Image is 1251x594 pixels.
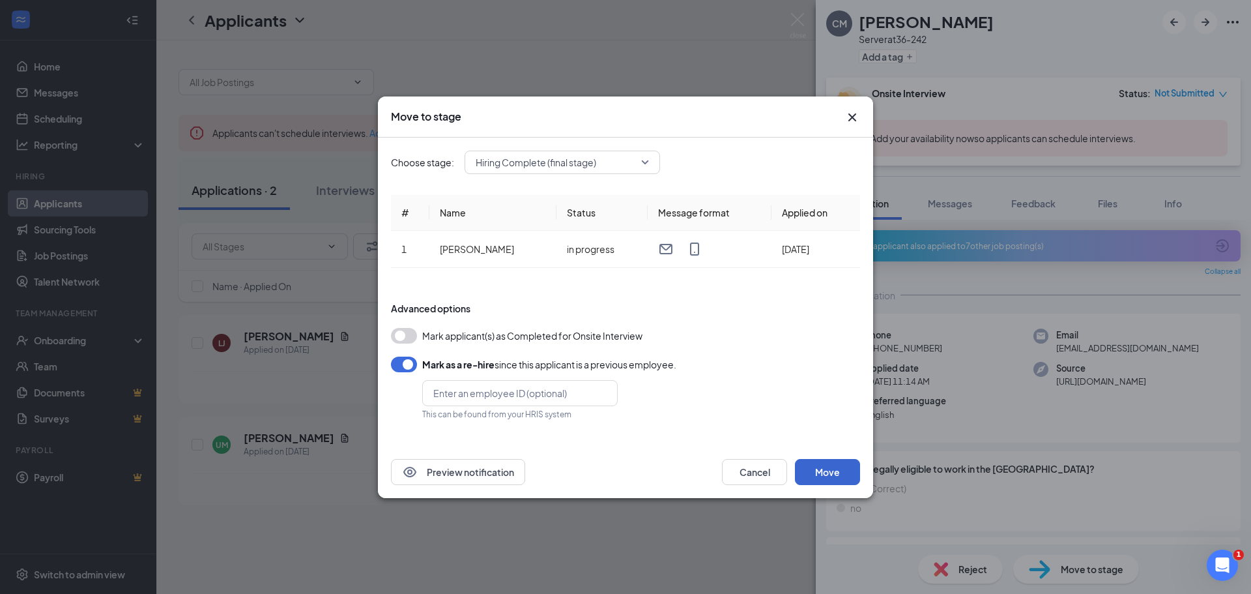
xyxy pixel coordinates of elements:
[1207,550,1238,581] iframe: Intercom live chat
[391,302,860,315] div: Advanced options
[429,195,556,231] th: Name
[771,195,860,231] th: Applied on
[556,195,648,231] th: Status
[556,231,648,268] td: in progress
[391,155,454,170] span: Choose stage:
[422,359,495,370] b: Mark as a re-hire
[422,357,676,372] div: since this applicant is a previous employee.
[391,195,429,231] th: #
[687,241,702,257] svg: MobileSms
[429,231,556,268] td: [PERSON_NAME]
[422,380,618,406] input: Enter an employee ID (optional)
[844,110,860,125] svg: Cross
[391,110,461,124] h3: Move to stage
[795,459,860,485] button: Move
[1233,550,1244,560] span: 1
[648,195,771,231] th: Message format
[422,328,642,344] span: Mark applicant(s) as Completed for Onsite Interview
[476,153,596,172] span: Hiring Complete (final stage)
[722,459,787,485] button: Cancel
[401,243,407,255] span: 1
[658,241,674,257] svg: Email
[844,110,860,125] button: Close
[771,231,860,268] td: [DATE]
[391,459,525,485] button: EyePreview notification
[402,464,418,480] svg: Eye
[422,409,618,420] div: This can be found from your HRIS system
